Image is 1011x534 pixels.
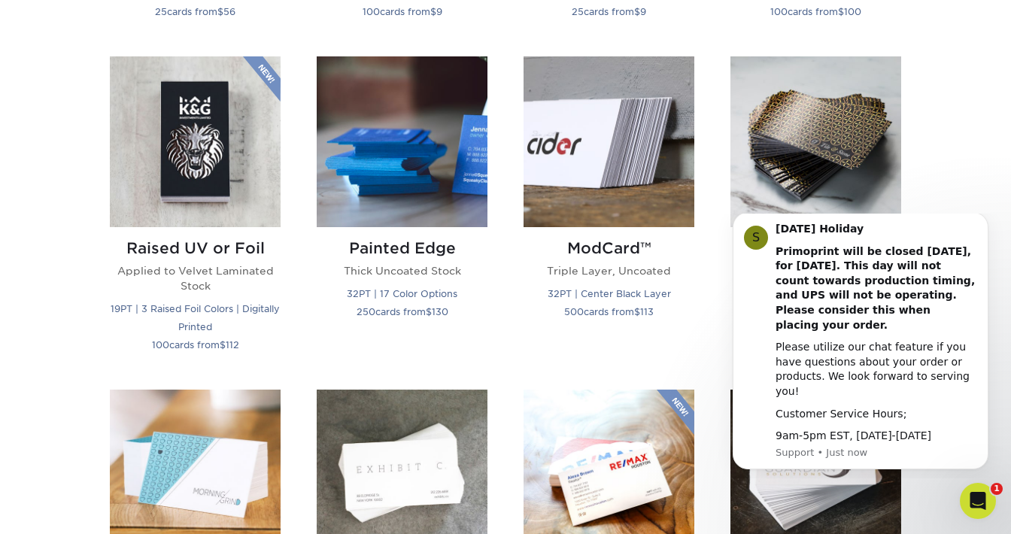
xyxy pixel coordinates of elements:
[347,288,457,299] small: 32PT | 17 Color Options
[220,339,226,350] span: $
[572,6,646,17] small: cards from
[110,56,281,227] img: Raised UV or Foil Business Cards
[634,306,640,317] span: $
[363,6,442,17] small: cards from
[65,215,267,230] div: 9am-5pm EST, [DATE]-[DATE]
[34,12,58,36] div: Profile image for Support
[640,6,646,17] span: 9
[844,6,861,17] span: 100
[730,56,901,227] img: Inline Foil Business Cards
[770,6,788,17] span: 100
[634,6,640,17] span: $
[65,126,267,185] div: Please utilize our chat feature if you have questions about your order or products. We look forwa...
[65,9,153,21] b: [DATE] Holiday
[217,6,223,17] span: $
[317,239,487,257] h2: Painted Edge
[110,263,281,294] p: Applied to Velvet Laminated Stock
[223,6,235,17] span: 56
[65,232,267,246] p: Message from Support, sent Just now
[710,214,1011,478] iframe: Intercom notifications message
[524,263,694,278] p: Triple Layer, Uncoated
[65,32,265,117] b: Primoprint will be closed [DATE], for [DATE]. This day will not count towards production timing, ...
[110,56,281,372] a: Raised UV or Foil Business Cards Raised UV or Foil Applied to Velvet Laminated Stock 19PT | 3 Rai...
[152,339,169,350] span: 100
[317,263,487,278] p: Thick Uncoated Stock
[730,56,901,372] a: Inline Foil Business Cards Inline Foil Unlimited Foil Colors 16PT | Spot UV | Glossy UV 500cards ...
[357,306,448,317] small: cards from
[65,8,267,230] div: Message content
[838,6,844,17] span: $
[960,483,996,519] iframe: Intercom live chat
[357,306,375,317] span: 250
[524,56,694,372] a: ModCard™ Business Cards ModCard™ Triple Layer, Uncoated 32PT | Center Black Layer 500cards from$113
[524,239,694,257] h2: ModCard™
[317,56,487,227] img: Painted Edge Business Cards
[111,303,280,332] small: 19PT | 3 Raised Foil Colors | Digitally Printed
[432,306,448,317] span: 130
[430,6,436,17] span: $
[564,306,584,317] span: 500
[640,306,654,317] span: 113
[65,193,267,208] div: Customer Service Hours;
[564,306,654,317] small: cards from
[363,6,380,17] span: 100
[426,306,432,317] span: $
[155,6,167,17] span: 25
[572,6,584,17] span: 25
[110,239,281,257] h2: Raised UV or Foil
[155,6,235,17] small: cards from
[152,339,239,350] small: cards from
[770,6,861,17] small: cards from
[524,56,694,227] img: ModCard™ Business Cards
[436,6,442,17] span: 9
[317,56,487,372] a: Painted Edge Business Cards Painted Edge Thick Uncoated Stock 32PT | 17 Color Options 250cards fr...
[657,390,694,435] img: New Product
[226,339,239,350] span: 112
[991,483,1003,495] span: 1
[548,288,671,299] small: 32PT | Center Black Layer
[243,56,281,102] img: New Product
